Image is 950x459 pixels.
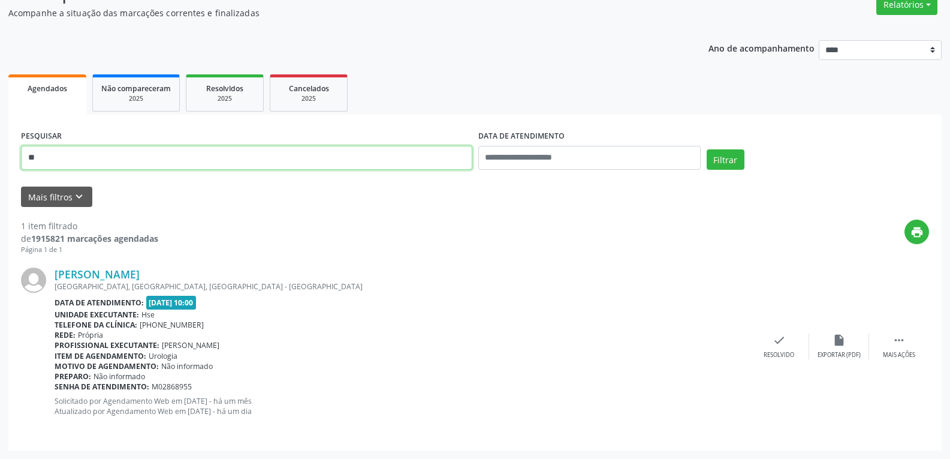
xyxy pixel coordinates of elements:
[162,340,219,350] span: [PERSON_NAME]
[94,371,145,382] span: Não informado
[55,281,749,292] div: [GEOGRAPHIC_DATA], [GEOGRAPHIC_DATA], [GEOGRAPHIC_DATA] - [GEOGRAPHIC_DATA]
[101,94,171,103] div: 2025
[707,149,744,170] button: Filtrar
[55,268,140,281] a: [PERSON_NAME]
[21,220,158,232] div: 1 item filtrado
[149,351,177,361] span: Urologia
[21,245,158,255] div: Página 1 de 1
[55,371,91,382] b: Preparo:
[21,232,158,245] div: de
[708,40,815,55] p: Ano de acompanhamento
[206,83,243,94] span: Resolvidos
[8,7,662,19] p: Acompanhe a situação das marcações correntes e finalizadas
[101,83,171,94] span: Não compareceram
[55,382,149,392] b: Senha de atendimento:
[55,320,137,330] b: Telefone da clínica:
[21,127,62,146] label: PESQUISAR
[31,233,158,244] strong: 1915821 marcações agendadas
[55,361,159,371] b: Motivo de agendamento:
[910,226,924,239] i: print
[28,83,67,94] span: Agendados
[833,334,846,347] i: insert_drive_file
[55,298,144,308] b: Data de atendimento:
[140,320,204,330] span: [PHONE_NUMBER]
[161,361,213,371] span: Não informado
[195,94,255,103] div: 2025
[146,296,197,310] span: [DATE] 10:00
[21,187,92,208] button: Mais filtroskeyboard_arrow_down
[55,310,139,320] b: Unidade executante:
[55,340,159,350] b: Profissional executante:
[818,351,861,359] div: Exportar (PDF)
[55,351,146,361] b: Item de agendamento:
[73,190,86,203] i: keyboard_arrow_down
[904,220,929,244] button: print
[21,268,46,293] img: img
[773,334,786,347] i: check
[279,94,339,103] div: 2025
[152,382,192,392] span: M02868955
[78,330,103,340] span: Própria
[892,334,906,347] i: 
[55,330,76,340] b: Rede:
[764,351,794,359] div: Resolvido
[289,83,329,94] span: Cancelados
[55,396,749,416] p: Solicitado por Agendamento Web em [DATE] - há um mês Atualizado por Agendamento Web em [DATE] - h...
[141,310,155,320] span: Hse
[883,351,915,359] div: Mais ações
[478,127,565,146] label: DATA DE ATENDIMENTO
